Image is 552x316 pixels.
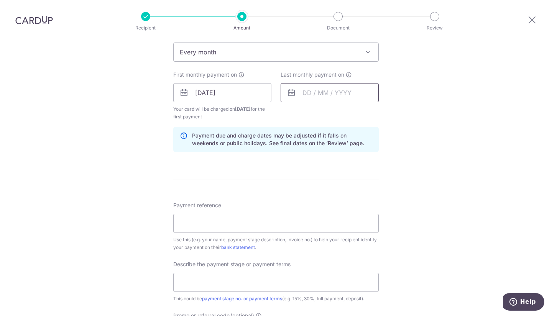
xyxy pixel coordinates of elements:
p: Payment due and charge dates may be adjusted if it falls on weekends or public holidays. See fina... [192,132,372,147]
span: [DATE] [235,106,251,112]
div: This could be (e.g. 15%, 30%, full payment, deposit). [173,295,379,303]
a: payment stage no. or payment terms [202,296,282,301]
span: Your card will be charged on [173,105,271,121]
iframe: Opens a widget where you can find more information [503,293,544,312]
span: Every month [174,43,378,61]
span: Describe the payment stage or payment terms [173,260,291,268]
img: CardUp [15,15,53,25]
span: Every month [173,43,379,62]
span: First monthly payment on [173,71,237,79]
p: Document [310,24,366,32]
span: Last monthly payment on [281,71,344,79]
div: Use this (e.g. your name, payment stage description, invoice no.) to help your recipient identify... [173,236,379,251]
input: DD / MM / YYYY [281,83,379,102]
a: bank statement [221,244,255,250]
input: DD / MM / YYYY [173,83,271,102]
p: Amount [214,24,270,32]
p: Recipient [117,24,174,32]
span: Payment reference [173,201,221,209]
p: Review [406,24,463,32]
